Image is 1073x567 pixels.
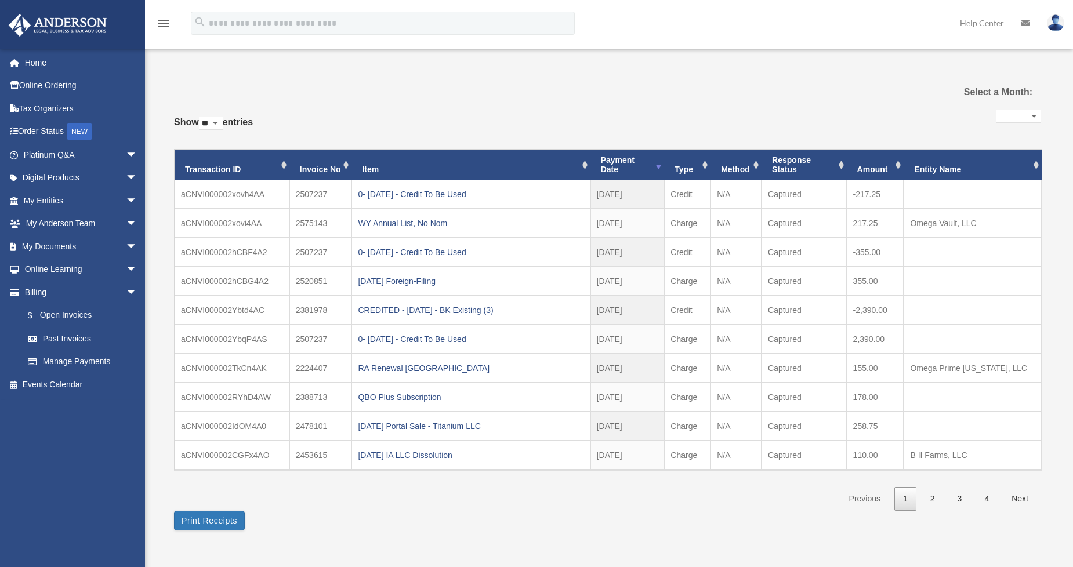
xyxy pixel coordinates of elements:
[175,180,289,209] td: aCNVI000002xovh4AA
[16,327,149,350] a: Past Invoices
[289,267,352,296] td: 2520851
[590,267,665,296] td: [DATE]
[174,511,245,530] button: Print Receipts
[590,238,665,267] td: [DATE]
[8,74,155,97] a: Online Ordering
[904,209,1042,238] td: Omega Vault, LLC
[590,296,665,325] td: [DATE]
[289,325,352,354] td: 2507237
[358,273,583,289] div: [DATE] Foreign-Filing
[664,325,710,354] td: Charge
[664,354,710,383] td: Charge
[126,166,149,190] span: arrow_drop_down
[289,296,352,325] td: 2381978
[175,267,289,296] td: aCNVI000002hCBG4A2
[175,150,289,181] th: Transaction ID: activate to sort column ascending
[840,487,889,511] a: Previous
[358,447,583,463] div: [DATE] IA LLC Dissolution
[126,258,149,282] span: arrow_drop_down
[762,325,846,354] td: Captured
[847,325,904,354] td: 2,390.00
[8,373,155,396] a: Events Calendar
[358,331,583,347] div: 0- [DATE] - Credit To Be Used
[710,354,762,383] td: N/A
[289,180,352,209] td: 2507237
[664,412,710,441] td: Charge
[976,487,998,511] a: 4
[710,441,762,470] td: N/A
[922,487,944,511] a: 2
[175,383,289,412] td: aCNVI000002RYhD4AW
[16,304,155,328] a: $Open Invoices
[762,296,846,325] td: Captured
[762,383,846,412] td: Captured
[590,354,665,383] td: [DATE]
[8,97,155,120] a: Tax Organizers
[710,180,762,209] td: N/A
[847,180,904,209] td: -217.25
[905,84,1032,100] label: Select a Month:
[358,244,583,260] div: 0- [DATE] - Credit To Be Used
[710,209,762,238] td: N/A
[590,383,665,412] td: [DATE]
[289,238,352,267] td: 2507237
[590,150,665,181] th: Payment Date: activate to sort column ascending
[8,51,155,74] a: Home
[904,441,1042,470] td: B II Farms, LLC
[847,209,904,238] td: 217.25
[590,209,665,238] td: [DATE]
[762,267,846,296] td: Captured
[762,209,846,238] td: Captured
[8,212,155,235] a: My Anderson Teamarrow_drop_down
[157,20,171,30] a: menu
[664,209,710,238] td: Charge
[8,281,155,304] a: Billingarrow_drop_down
[710,267,762,296] td: N/A
[358,302,583,318] div: CREDITED - [DATE] - BK Existing (3)
[126,281,149,304] span: arrow_drop_down
[174,114,253,142] label: Show entries
[590,325,665,354] td: [DATE]
[894,487,916,511] a: 1
[175,354,289,383] td: aCNVI000002TkCn4AK
[126,189,149,213] span: arrow_drop_down
[710,383,762,412] td: N/A
[710,296,762,325] td: N/A
[664,150,710,181] th: Type: activate to sort column ascending
[289,209,352,238] td: 2575143
[358,418,583,434] div: [DATE] Portal Sale - Titanium LLC
[847,267,904,296] td: 355.00
[175,412,289,441] td: aCNVI000002IdOM4A0
[762,412,846,441] td: Captured
[847,296,904,325] td: -2,390.00
[175,325,289,354] td: aCNVI000002YbqP4AS
[5,14,110,37] img: Anderson Advisors Platinum Portal
[358,389,583,405] div: QBO Plus Subscription
[1047,14,1064,31] img: User Pic
[175,441,289,470] td: aCNVI000002CGFx4AO
[762,180,846,209] td: Captured
[847,150,904,181] th: Amount: activate to sort column ascending
[762,150,846,181] th: Response Status: activate to sort column ascending
[664,238,710,267] td: Credit
[289,412,352,441] td: 2478101
[762,238,846,267] td: Captured
[289,354,352,383] td: 2224407
[8,120,155,144] a: Order StatusNEW
[358,186,583,202] div: 0- [DATE] - Credit To Be Used
[8,235,155,258] a: My Documentsarrow_drop_down
[762,354,846,383] td: Captured
[175,238,289,267] td: aCNVI000002hCBF4A2
[126,143,149,167] span: arrow_drop_down
[8,189,155,212] a: My Entitiesarrow_drop_down
[904,150,1042,181] th: Entity Name: activate to sort column ascending
[358,360,583,376] div: RA Renewal [GEOGRAPHIC_DATA]
[199,117,223,130] select: Showentries
[194,16,206,28] i: search
[8,143,155,166] a: Platinum Q&Aarrow_drop_down
[157,16,171,30] i: menu
[8,166,155,190] a: Digital Productsarrow_drop_down
[289,441,352,470] td: 2453615
[358,215,583,231] div: WY Annual List, No Nom
[126,235,149,259] span: arrow_drop_down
